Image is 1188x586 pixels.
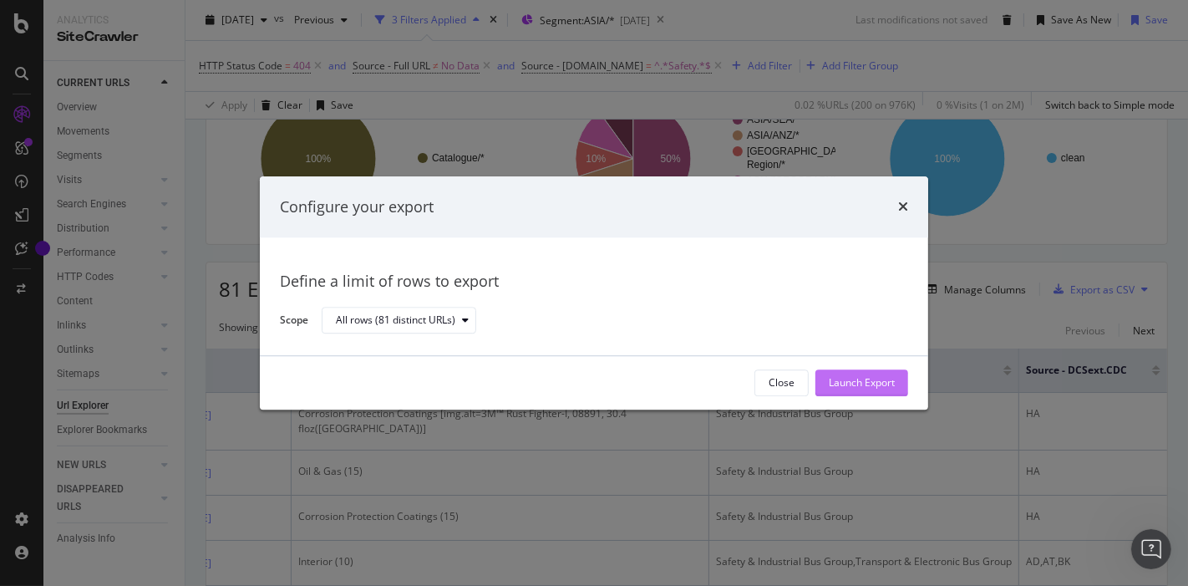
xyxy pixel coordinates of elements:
button: Launch Export [815,369,908,396]
div: Configure your export [280,196,434,218]
div: All rows (81 distinct URLs) [336,316,455,326]
div: times [898,196,908,218]
label: Scope [280,313,308,331]
div: Close [769,376,795,390]
div: modal [260,176,928,410]
button: All rows (81 distinct URLs) [322,308,476,334]
button: Close [754,369,809,396]
div: Define a limit of rows to export [280,272,908,293]
iframe: Intercom live chat [1131,529,1171,569]
div: Launch Export [829,376,895,390]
